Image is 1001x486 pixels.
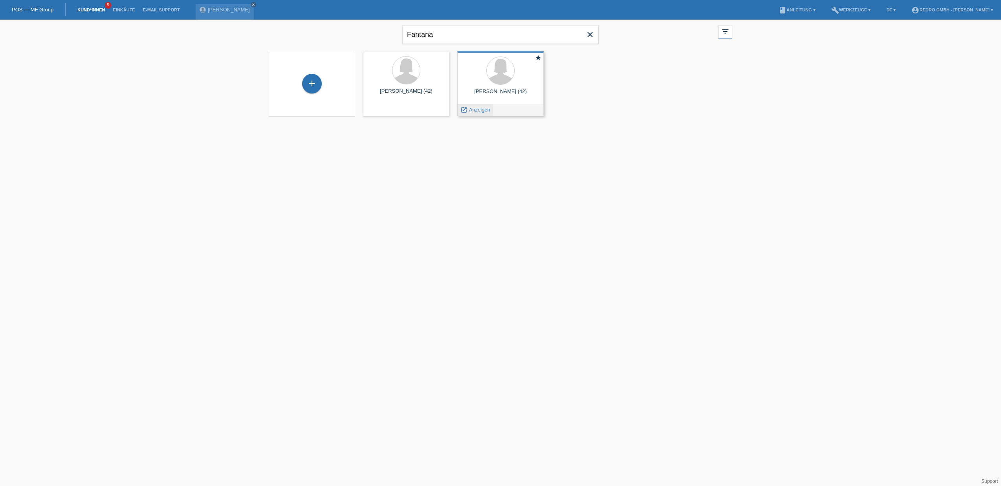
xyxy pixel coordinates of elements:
[139,7,184,12] a: E-Mail Support
[585,30,595,39] i: close
[12,7,53,13] a: POS — MF Group
[779,6,786,14] i: book
[208,7,250,13] a: [PERSON_NAME]
[907,7,997,12] a: account_circleRedro GmbH - [PERSON_NAME] ▾
[369,88,443,100] div: [PERSON_NAME] (42)
[882,7,900,12] a: DE ▾
[535,55,541,61] i: star
[827,7,875,12] a: buildWerkzeuge ▾
[73,7,109,12] a: Kund*innen
[460,107,490,113] a: launch Anzeigen
[302,77,321,90] div: Kund*in hinzufügen
[109,7,139,12] a: Einkäufe
[981,479,998,484] a: Support
[251,3,255,7] i: close
[105,2,111,9] span: 5
[831,6,839,14] i: build
[464,88,537,101] div: [PERSON_NAME] (42)
[402,26,599,44] input: Suche...
[251,2,256,7] a: close
[460,106,467,113] i: launch
[721,27,730,36] i: filter_list
[911,6,919,14] i: account_circle
[775,7,819,12] a: bookAnleitung ▾
[469,107,490,113] span: Anzeigen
